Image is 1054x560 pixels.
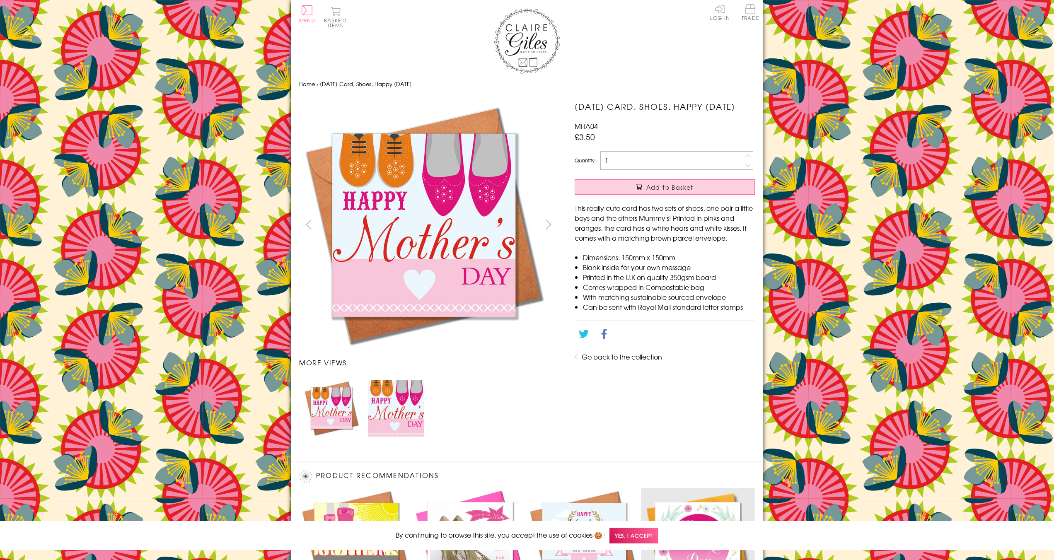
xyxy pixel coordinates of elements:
[582,352,662,362] a: Go back to the collection
[583,302,755,312] li: Can be sent with Royal Mail standard letter stamps
[320,80,412,88] span: [DATE] Card, Shoes, Happy [DATE]
[583,252,755,262] li: Dimensions: 150mm x 150mm
[324,7,347,28] button: Basket0 items
[299,80,315,88] a: Home
[609,528,658,544] span: Yes, I accept
[742,4,759,22] a: Trade
[539,215,558,234] button: next
[583,292,755,302] li: With matching sustainable sourced envelope
[583,272,755,282] li: Printed in the U.K on quality 350gsm board
[299,5,315,23] button: Menu
[646,183,694,191] span: Add to Basket
[299,470,755,483] h2: Product recommendations
[299,357,558,367] h3: More views
[299,215,318,234] button: prev
[583,282,755,292] li: Comes wrapped in Compostable bag
[303,380,360,436] img: Mother's Day Card, Shoes, Happy Mother's Day
[368,380,424,436] img: Mother's Day Card, Shoes, Happy Mother's Day
[299,76,755,93] nav: breadcrumbs
[317,80,318,88] span: ›
[494,8,560,74] img: Claire Giles Greetings Cards
[299,17,315,24] span: Menu
[710,4,730,20] a: Log In
[575,157,595,164] label: Quantity
[742,4,759,20] span: Trade
[299,376,364,440] li: Carousel Page 1 (Current Slide)
[575,131,595,142] span: £3.50
[575,101,755,113] h1: [DATE] Card, Shoes, Happy [DATE]
[328,17,347,29] span: 0 items
[299,101,548,349] img: Mother's Day Card, Shoes, Happy Mother's Day
[583,262,755,272] li: Blank inside for your own message
[575,121,598,131] span: MHA04
[364,376,428,440] li: Carousel Page 2
[575,179,755,195] button: Add to Basket
[299,376,558,440] ul: Carousel Pagination
[575,203,755,243] p: This really cute card has two sets of shoes, one pair a little boys and the others Mummy's! Print...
